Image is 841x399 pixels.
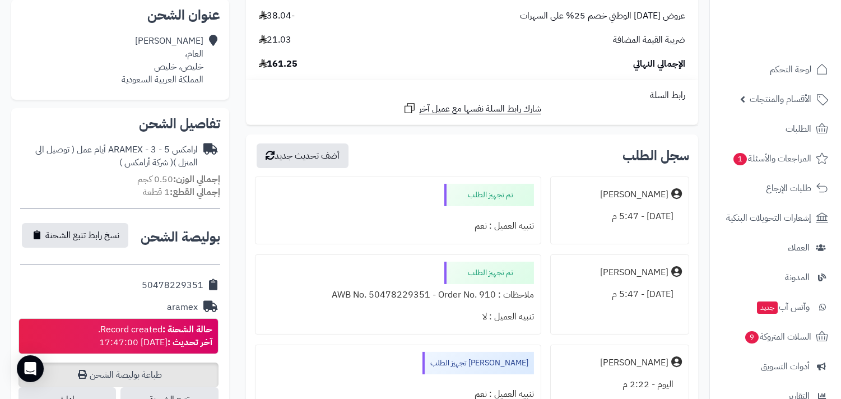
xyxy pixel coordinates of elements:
[770,62,811,77] span: لوحة التحكم
[444,262,534,284] div: تم تجهيز الطلب
[600,356,668,369] div: [PERSON_NAME]
[717,353,834,380] a: أدوات التسويق
[756,299,810,315] span: وآتس آب
[143,185,220,199] small: 1 قطعة
[20,117,220,131] h2: تفاصيل الشحن
[717,145,834,172] a: المراجعات والأسئلة1
[732,151,811,166] span: المراجعات والأسئلة
[733,153,747,165] span: 1
[122,35,203,86] div: [PERSON_NAME] العام، خليص، خليص المملكة العربية السعودية
[717,175,834,202] a: طلبات الإرجاع
[717,294,834,321] a: وآتس آبجديد
[785,270,810,285] span: المدونة
[613,34,685,47] span: ضريبة القيمة المضافة
[717,264,834,291] a: المدونة
[557,284,682,305] div: [DATE] - 5:47 م
[633,58,685,71] span: الإجمالي النهائي
[141,230,220,244] h2: بوليصة الشحن
[766,180,811,196] span: طلبات الإرجاع
[757,301,778,314] span: جديد
[622,149,689,163] h3: سجل الطلب
[745,331,759,344] span: 9
[717,115,834,142] a: الطلبات
[18,363,219,387] a: طباعة بوليصة الشحن
[137,173,220,186] small: 0.50 كجم
[262,284,535,306] div: ملاحظات : AWB No. 50478229351 - Order No. 910
[262,215,535,237] div: تنبيه العميل : نعم
[717,323,834,350] a: السلات المتروكة9
[744,329,811,345] span: السلات المتروكة
[17,355,44,382] div: Open Intercom Messenger
[162,323,212,336] strong: حالة الشحنة :
[557,206,682,228] div: [DATE] - 5:47 م
[98,323,212,349] div: Record created. [DATE] 17:47:00
[520,10,685,22] span: عروض [DATE] الوطني خصم 25% على السهرات
[262,306,535,328] div: تنبيه العميل : لا
[20,143,198,169] div: ارامكس ARAMEX - 3 - 5 أيام عمل ( توصيل الى المنزل )
[761,359,810,374] span: أدوات التسويق
[250,89,694,102] div: رابط السلة
[557,374,682,396] div: اليوم - 2:22 م
[259,34,291,47] span: 21.03
[45,229,119,242] span: نسخ رابط تتبع الشحنة
[717,205,834,231] a: إشعارات التحويلات البنكية
[717,234,834,261] a: العملاء
[170,185,220,199] strong: إجمالي القطع:
[600,188,668,201] div: [PERSON_NAME]
[717,56,834,83] a: لوحة التحكم
[20,8,220,22] h2: عنوان الشحن
[173,173,220,186] strong: إجمالي الوزن:
[259,58,298,71] span: 161.25
[167,301,198,314] div: aramex
[419,103,541,115] span: شارك رابط السلة نفسها مع عميل آخر
[259,10,295,22] span: -38.04
[22,223,128,248] button: نسخ رابط تتبع الشحنة
[788,240,810,256] span: العملاء
[726,210,811,226] span: إشعارات التحويلات البنكية
[750,91,811,107] span: الأقسام والمنتجات
[168,336,212,349] strong: آخر تحديث :
[600,266,668,279] div: [PERSON_NAME]
[257,143,349,168] button: أضف تحديث جديد
[142,279,203,292] div: 50478229351
[403,101,541,115] a: شارك رابط السلة نفسها مع عميل آخر
[422,352,534,374] div: [PERSON_NAME] تجهيز الطلب
[119,156,173,169] span: ( شركة أرامكس )
[444,184,534,206] div: تم تجهيز الطلب
[786,121,811,137] span: الطلبات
